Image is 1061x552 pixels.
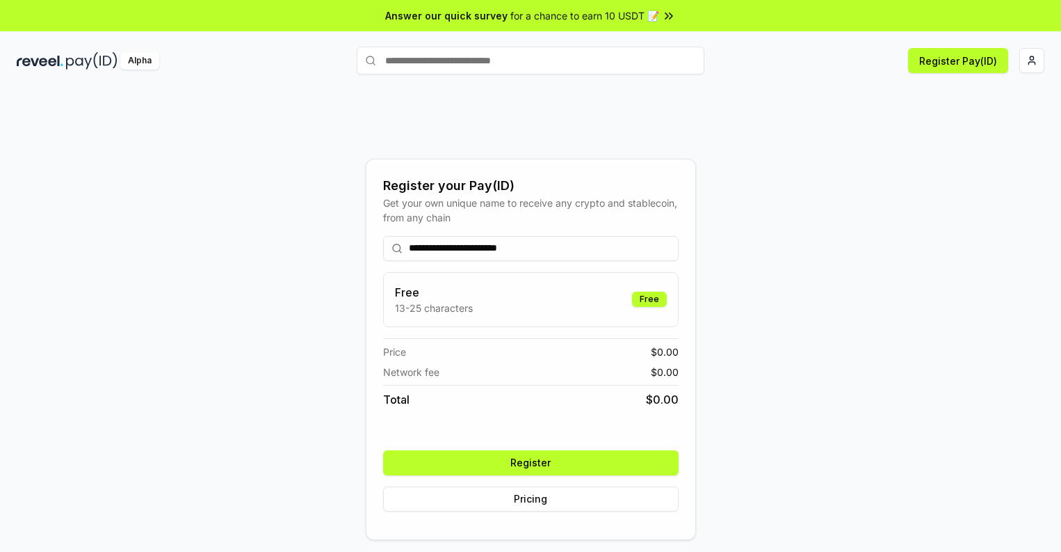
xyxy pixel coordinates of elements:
[510,8,659,23] span: for a chance to earn 10 USDT 📝
[395,284,473,301] h3: Free
[651,365,679,379] span: $ 0.00
[383,450,679,475] button: Register
[385,8,508,23] span: Answer our quick survey
[17,52,63,70] img: reveel_dark
[383,365,439,379] span: Network fee
[908,48,1008,73] button: Register Pay(ID)
[646,391,679,408] span: $ 0.00
[120,52,159,70] div: Alpha
[632,292,667,307] div: Free
[383,196,679,225] div: Get your own unique name to receive any crypto and stablecoin, from any chain
[383,487,679,512] button: Pricing
[383,391,410,408] span: Total
[651,345,679,359] span: $ 0.00
[395,301,473,315] p: 13-25 characters
[383,176,679,196] div: Register your Pay(ID)
[66,52,118,70] img: pay_id
[383,345,406,359] span: Price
